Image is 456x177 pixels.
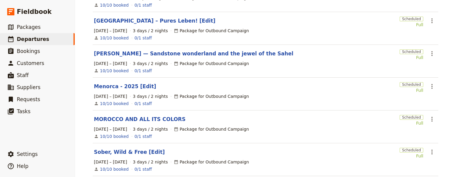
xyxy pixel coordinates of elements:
span: Departures [17,36,49,42]
div: Full [400,87,423,93]
span: 3 days / 2 nights [133,61,168,67]
div: Package for Outbound Campaign [174,28,249,34]
span: Scheduled [400,115,423,120]
a: View the bookings for this departure [100,68,129,74]
div: Package for Outbound Campaign [174,93,249,99]
button: Actions [427,48,437,59]
a: 0/1 staff [134,133,152,139]
a: View the bookings for this departure [100,2,129,8]
button: Actions [427,16,437,26]
div: Package for Outbound Campaign [174,159,249,165]
button: Actions [427,114,437,124]
div: Package for Outbound Campaign [174,126,249,132]
a: 0/1 staff [134,166,152,172]
span: Fieldbook [17,7,52,16]
span: 3 days / 2 nights [133,126,168,132]
span: [DATE] – [DATE] [94,28,127,34]
span: Staff [17,72,29,78]
span: Customers [17,60,44,66]
span: Bookings [17,48,40,54]
a: View the bookings for this departure [100,35,129,41]
span: Scheduled [400,148,423,153]
a: View the bookings for this departure [100,133,129,139]
a: View the bookings for this departure [100,101,129,107]
a: Menorca - 2025 [Edit] [94,83,156,90]
a: 0/1 staff [134,2,152,8]
span: 3 days / 2 nights [133,93,168,99]
a: Sober, Wild & Free [Edit] [94,148,165,156]
div: Full [400,22,423,28]
div: Package for Outbound Campaign [174,61,249,67]
a: 0/1 staff [134,35,152,41]
a: [PERSON_NAME] — Sandstone wonderland and the jewel of the Sahel [94,50,293,57]
span: [DATE] – [DATE] [94,159,127,165]
span: 3 days / 2 nights [133,28,168,34]
span: 3 days / 2 nights [133,159,168,165]
span: Settings [17,151,38,157]
a: 0/1 staff [134,68,152,74]
a: View the bookings for this departure [100,166,129,172]
span: Help [17,163,28,169]
div: Full [400,153,423,159]
span: Packages [17,24,40,30]
span: Scheduled [400,49,423,54]
button: Actions [427,81,437,92]
span: Suppliers [17,84,40,90]
a: MOROCCO AND ALL ITS COLORS [94,116,185,123]
span: Requests [17,96,40,102]
div: Full [400,54,423,61]
span: Scheduled [400,82,423,87]
button: Actions [427,147,437,157]
span: Scheduled [400,17,423,21]
a: [GEOGRAPHIC_DATA] – Pures Leben! [Edit] [94,17,215,24]
span: [DATE] – [DATE] [94,93,127,99]
span: [DATE] – [DATE] [94,126,127,132]
a: 0/1 staff [134,101,152,107]
span: [DATE] – [DATE] [94,61,127,67]
span: Tasks [17,108,31,114]
div: Full [400,120,423,126]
